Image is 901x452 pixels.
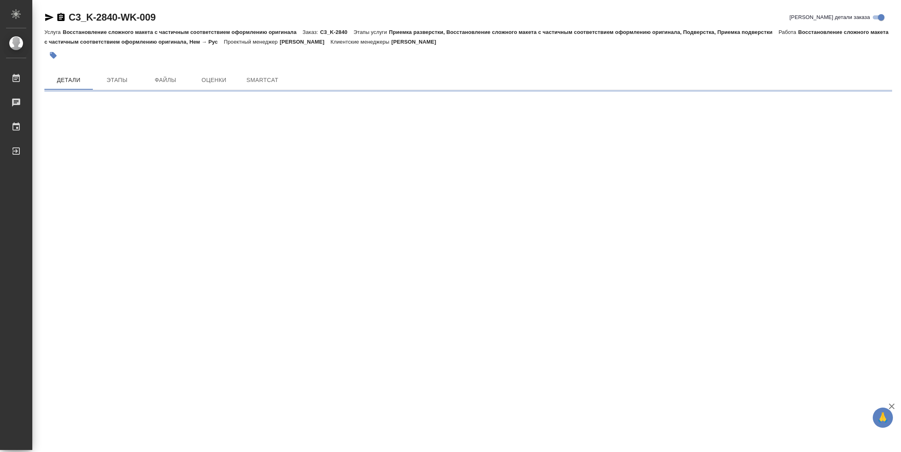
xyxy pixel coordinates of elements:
[790,13,870,21] span: [PERSON_NAME] детали заказа
[195,75,233,85] span: Оценки
[331,39,392,45] p: Клиентские менеджеры
[146,75,185,85] span: Файлы
[44,29,63,35] p: Услуга
[56,13,66,22] button: Скопировать ссылку
[392,39,442,45] p: [PERSON_NAME]
[243,75,282,85] span: SmartCat
[49,75,88,85] span: Детали
[44,46,62,64] button: Добавить тэг
[779,29,798,35] p: Работа
[354,29,389,35] p: Этапы услуги
[69,12,156,23] a: C3_K-2840-WK-009
[320,29,354,35] p: C3_K-2840
[303,29,320,35] p: Заказ:
[876,409,890,426] span: 🙏
[280,39,331,45] p: [PERSON_NAME]
[873,408,893,428] button: 🙏
[44,13,54,22] button: Скопировать ссылку для ЯМессенджера
[224,39,279,45] p: Проектный менеджер
[63,29,302,35] p: Восстановление сложного макета с частичным соответствием оформлению оригинала
[389,29,779,35] p: Приемка разверстки, Восстановление сложного макета с частичным соответствием оформлению оригинала...
[98,75,136,85] span: Этапы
